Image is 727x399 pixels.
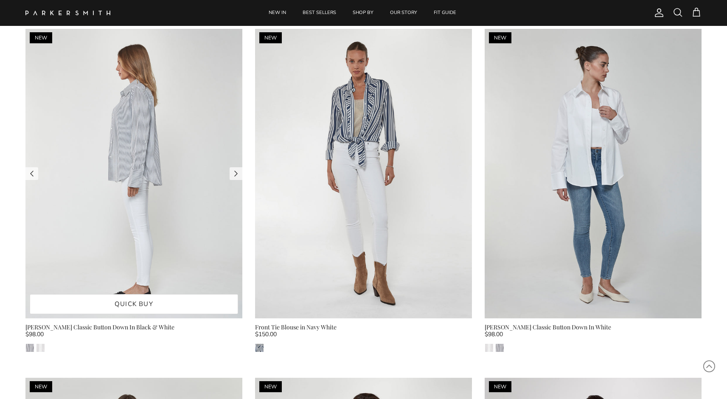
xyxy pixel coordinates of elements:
[25,11,110,15] img: Parker Smith
[485,330,503,339] span: $98.00
[36,343,45,352] a: White
[25,323,242,332] div: [PERSON_NAME] Classic Button Down In Black & White
[485,323,702,353] a: [PERSON_NAME] Classic Button Down In White $98.00 WhiteBlack & White
[25,167,38,180] a: Previous
[255,330,277,339] span: $150.00
[255,323,472,332] div: Front Tie Blouse in Navy White
[36,344,45,352] img: White
[25,323,242,353] a: [PERSON_NAME] Classic Button Down In Black & White $98.00 Black & WhiteWhite
[485,323,702,332] div: [PERSON_NAME] Classic Button Down In White
[230,167,242,180] a: Next
[25,330,44,339] span: $98.00
[651,8,664,18] a: Account
[495,343,504,352] a: Black & White
[485,344,493,352] img: White
[255,344,264,352] img: Navy White
[485,343,494,352] a: White
[496,344,504,352] img: Black & White
[30,294,238,314] a: Quick buy
[255,323,472,353] a: Front Tie Blouse in Navy White $150.00 Navy White
[255,343,264,352] a: Navy White
[26,344,34,352] img: Black & White
[25,343,34,352] a: Black & White
[703,360,716,373] svg: Scroll to Top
